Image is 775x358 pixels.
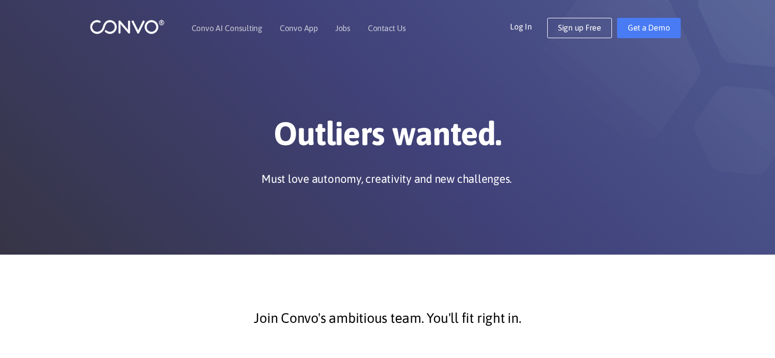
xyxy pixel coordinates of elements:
[113,306,663,331] p: Join Convo's ambitious team. You'll fit right in.
[547,18,612,38] a: Sign up Free
[90,19,165,35] img: logo_1.png
[335,24,351,32] a: Jobs
[617,18,681,38] a: Get a Demo
[280,24,318,32] a: Convo App
[105,114,671,161] h1: Outliers wanted.
[368,24,406,32] a: Contact Us
[261,171,512,186] p: Must love autonomy, creativity and new challenges.
[510,18,547,34] a: Log In
[192,24,262,32] a: Convo AI Consulting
